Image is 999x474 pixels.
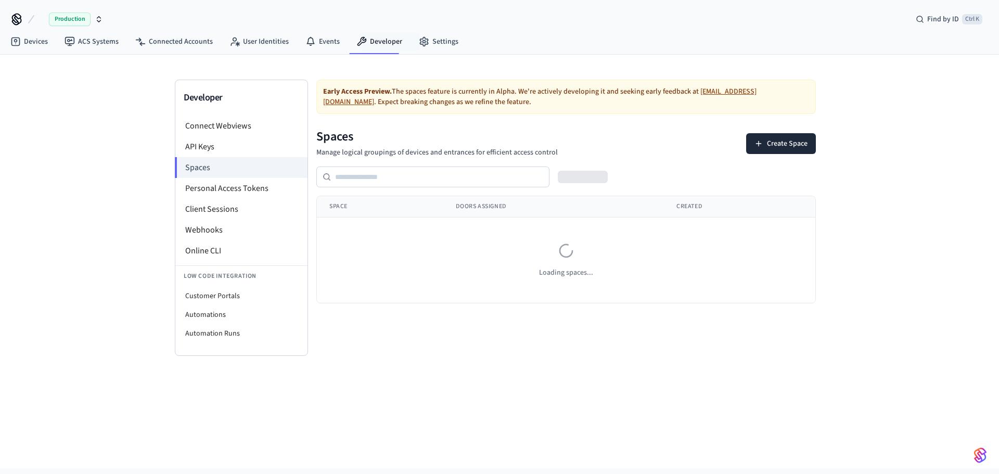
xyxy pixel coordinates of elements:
[175,157,308,178] li: Spaces
[127,32,221,51] a: Connected Accounts
[927,14,959,24] span: Find by ID
[297,32,348,51] a: Events
[221,32,297,51] a: User Identities
[184,91,299,105] h3: Developer
[664,196,812,217] th: Created
[411,32,467,51] a: Settings
[175,324,308,343] li: Automation Runs
[316,147,558,158] p: Manage logical groupings of devices and entrances for efficient access control
[175,199,308,220] li: Client Sessions
[175,116,308,136] li: Connect Webviews
[175,287,308,305] li: Customer Portals
[175,136,308,157] li: API Keys
[49,12,91,26] span: Production
[175,220,308,240] li: Webhooks
[56,32,127,51] a: ACS Systems
[316,129,558,145] h1: Spaces
[317,196,443,217] th: Space
[2,32,56,51] a: Devices
[962,14,982,24] span: Ctrl K
[175,240,308,261] li: Online CLI
[175,265,308,287] li: Low Code Integration
[539,267,593,278] span: Loading spaces...
[316,80,816,114] div: The spaces feature is currently in Alpha. We're actively developing it and seeking early feedback...
[974,447,987,464] img: SeamLogoGradient.69752ec5.svg
[443,196,664,217] th: Doors Assigned
[175,178,308,199] li: Personal Access Tokens
[323,86,757,107] a: [EMAIL_ADDRESS][DOMAIN_NAME]
[323,86,392,97] strong: Early Access Preview.
[348,32,411,51] a: Developer
[907,10,991,29] div: Find by IDCtrl K
[746,133,816,154] button: Create Space
[175,305,308,324] li: Automations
